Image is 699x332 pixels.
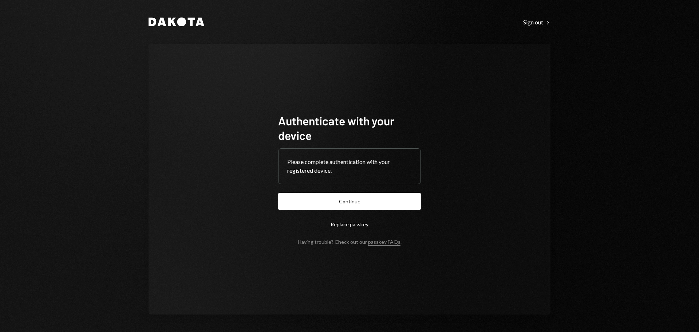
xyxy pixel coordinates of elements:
[523,18,550,26] a: Sign out
[287,157,412,175] div: Please complete authentication with your registered device.
[278,216,421,233] button: Replace passkey
[278,193,421,210] button: Continue
[368,239,400,246] a: passkey FAQs
[298,239,402,245] div: Having trouble? Check out our .
[523,19,550,26] div: Sign out
[278,113,421,142] h1: Authenticate with your device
